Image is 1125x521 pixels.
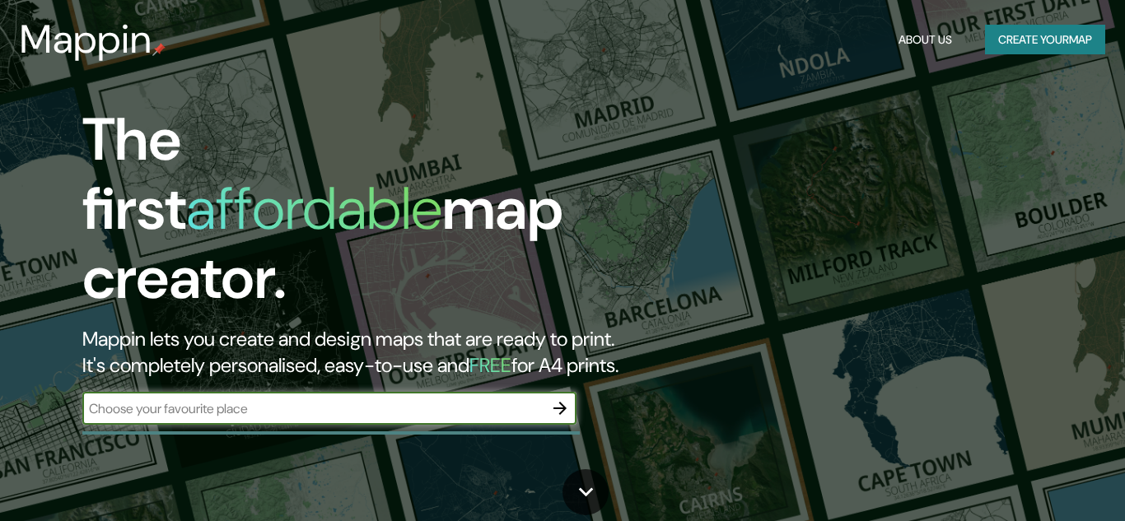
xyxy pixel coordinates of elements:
[186,170,442,247] h1: affordable
[20,16,152,63] h3: Mappin
[892,25,959,55] button: About Us
[985,25,1105,55] button: Create yourmap
[82,399,544,418] input: Choose your favourite place
[82,105,645,326] h1: The first map creator.
[152,43,166,56] img: mappin-pin
[82,326,645,379] h2: Mappin lets you create and design maps that are ready to print. It's completely personalised, eas...
[469,352,511,378] h5: FREE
